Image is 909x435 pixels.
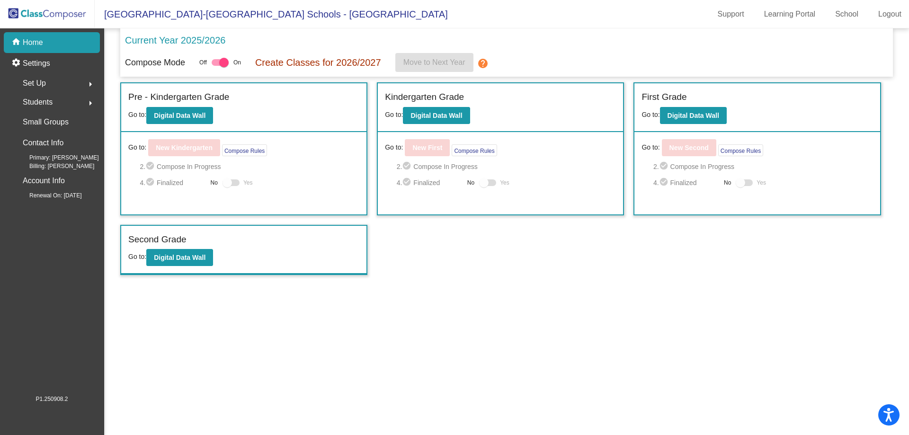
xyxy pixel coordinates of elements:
[23,174,65,187] p: Account Info
[146,107,213,124] button: Digital Data Wall
[145,177,157,188] mat-icon: check_circle
[128,90,229,104] label: Pre - Kindergarten Grade
[23,136,63,150] p: Contact Info
[148,139,220,156] button: New Kindergarten
[154,112,205,119] b: Digital Data Wall
[199,58,207,67] span: Off
[14,153,99,162] span: Primary: [PERSON_NAME]
[397,177,463,188] span: 4. Finalized
[718,144,763,156] button: Compose Rules
[125,33,225,47] p: Current Year 2025/2026
[653,161,873,172] span: 2. Compose In Progress
[659,161,670,172] mat-icon: check_circle
[128,142,146,152] span: Go to:
[669,144,709,151] b: New Second
[128,253,146,260] span: Go to:
[14,162,94,170] span: Billing: [PERSON_NAME]
[477,58,489,69] mat-icon: help
[452,144,497,156] button: Compose Rules
[128,233,187,247] label: Second Grade
[145,161,157,172] mat-icon: check_circle
[402,161,413,172] mat-icon: check_circle
[405,139,450,156] button: New First
[11,58,23,69] mat-icon: settings
[23,37,43,48] p: Home
[14,191,81,200] span: Renewal On: [DATE]
[23,115,69,129] p: Small Groups
[653,177,719,188] span: 4. Finalized
[385,111,403,118] span: Go to:
[85,79,96,90] mat-icon: arrow_right
[128,111,146,118] span: Go to:
[156,144,213,151] b: New Kindergarten
[233,58,241,67] span: On
[710,7,752,22] a: Support
[125,56,185,69] p: Compose Mode
[410,112,462,119] b: Digital Data Wall
[668,112,719,119] b: Digital Data Wall
[11,37,23,48] mat-icon: home
[255,55,381,70] p: Create Classes for 2026/2027
[662,139,716,156] button: New Second
[467,178,474,187] span: No
[95,7,448,22] span: [GEOGRAPHIC_DATA]-[GEOGRAPHIC_DATA] Schools - [GEOGRAPHIC_DATA]
[828,7,866,22] a: School
[403,58,465,66] span: Move to Next Year
[412,144,442,151] b: New First
[500,177,509,188] span: Yes
[146,249,213,266] button: Digital Data Wall
[757,7,823,22] a: Learning Portal
[23,58,50,69] p: Settings
[154,254,205,261] b: Digital Data Wall
[140,161,359,172] span: 2. Compose In Progress
[23,96,53,109] span: Students
[385,142,403,152] span: Go to:
[385,90,464,104] label: Kindergarten Grade
[642,90,686,104] label: First Grade
[642,111,659,118] span: Go to:
[395,53,473,72] button: Move to Next Year
[871,7,909,22] a: Logout
[642,142,659,152] span: Go to:
[222,144,267,156] button: Compose Rules
[23,77,46,90] span: Set Up
[402,177,413,188] mat-icon: check_circle
[397,161,616,172] span: 2. Compose In Progress
[659,177,670,188] mat-icon: check_circle
[403,107,470,124] button: Digital Data Wall
[757,177,766,188] span: Yes
[243,177,253,188] span: Yes
[211,178,218,187] span: No
[660,107,727,124] button: Digital Data Wall
[140,177,205,188] span: 4. Finalized
[724,178,731,187] span: No
[85,98,96,109] mat-icon: arrow_right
